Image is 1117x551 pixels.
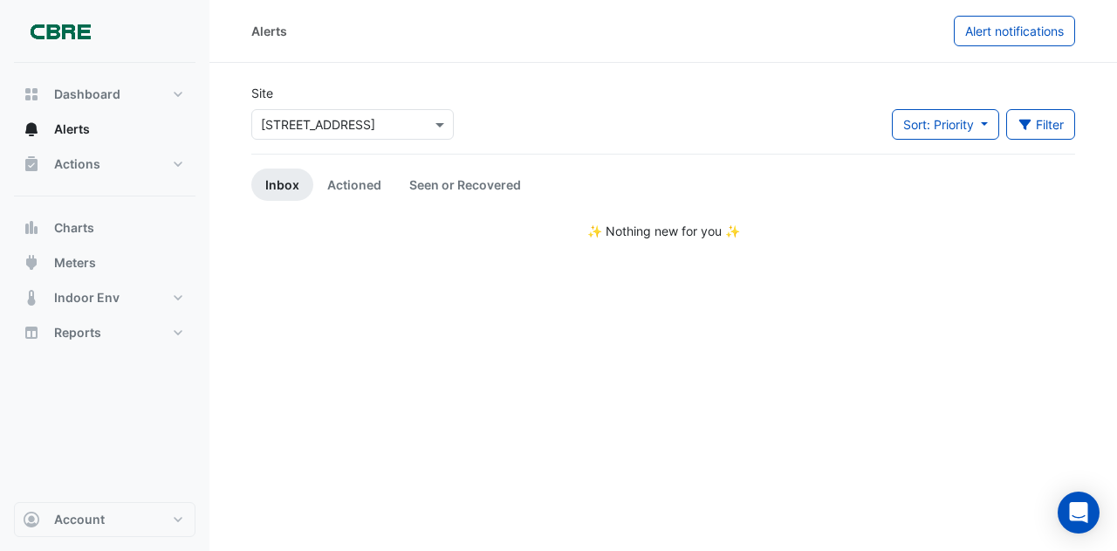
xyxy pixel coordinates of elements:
[14,77,195,112] button: Dashboard
[54,511,105,528] span: Account
[23,86,40,103] app-icon: Dashboard
[251,169,313,201] a: Inbox
[1058,492,1100,534] div: Open Intercom Messenger
[54,324,101,341] span: Reports
[54,121,90,138] span: Alerts
[23,121,40,138] app-icon: Alerts
[965,24,1064,38] span: Alert notifications
[21,14,99,49] img: Company Logo
[954,16,1075,46] button: Alert notifications
[23,155,40,173] app-icon: Actions
[23,254,40,272] app-icon: Meters
[1006,109,1076,140] button: Filter
[14,502,195,537] button: Account
[903,117,974,132] span: Sort: Priority
[251,222,1075,240] div: ✨ Nothing new for you ✨
[14,245,195,280] button: Meters
[23,324,40,341] app-icon: Reports
[54,86,120,103] span: Dashboard
[892,109,999,140] button: Sort: Priority
[251,22,287,40] div: Alerts
[395,169,535,201] a: Seen or Recovered
[54,254,96,272] span: Meters
[14,280,195,315] button: Indoor Env
[14,210,195,245] button: Charts
[14,315,195,350] button: Reports
[54,155,100,173] span: Actions
[23,219,40,237] app-icon: Charts
[54,289,120,306] span: Indoor Env
[313,169,395,201] a: Actioned
[23,289,40,306] app-icon: Indoor Env
[251,84,273,102] label: Site
[14,112,195,147] button: Alerts
[14,147,195,182] button: Actions
[54,219,94,237] span: Charts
